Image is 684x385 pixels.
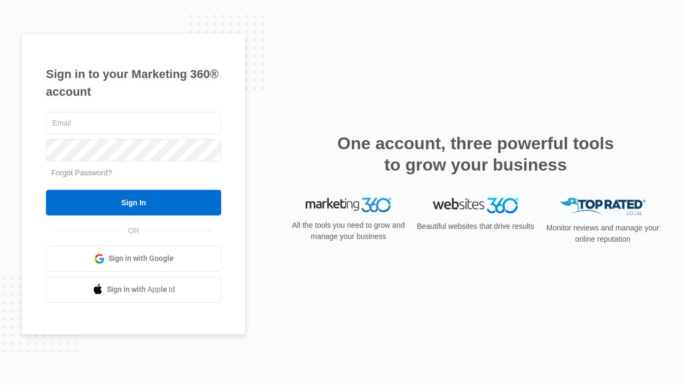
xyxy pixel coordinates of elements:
[108,253,174,264] span: Sign in with Google
[433,198,518,213] img: Websites 360
[121,225,147,236] span: OR
[416,221,535,232] p: Beautiful websites that drive results
[543,222,663,245] p: Monitor reviews and manage your online reputation
[560,198,646,215] img: Top Rated Local
[289,220,408,242] p: All the tools you need to grow and manage your business
[46,65,221,101] h1: Sign in to your Marketing 360® account
[306,198,391,213] img: Marketing 360
[46,190,221,215] input: Sign In
[46,112,221,134] input: Email
[334,133,617,175] h2: One account, three powerful tools to grow your business
[46,277,221,303] a: Sign in with Apple Id
[46,246,221,272] a: Sign in with Google
[107,284,175,295] span: Sign in with Apple Id
[51,168,112,177] a: Forgot Password?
